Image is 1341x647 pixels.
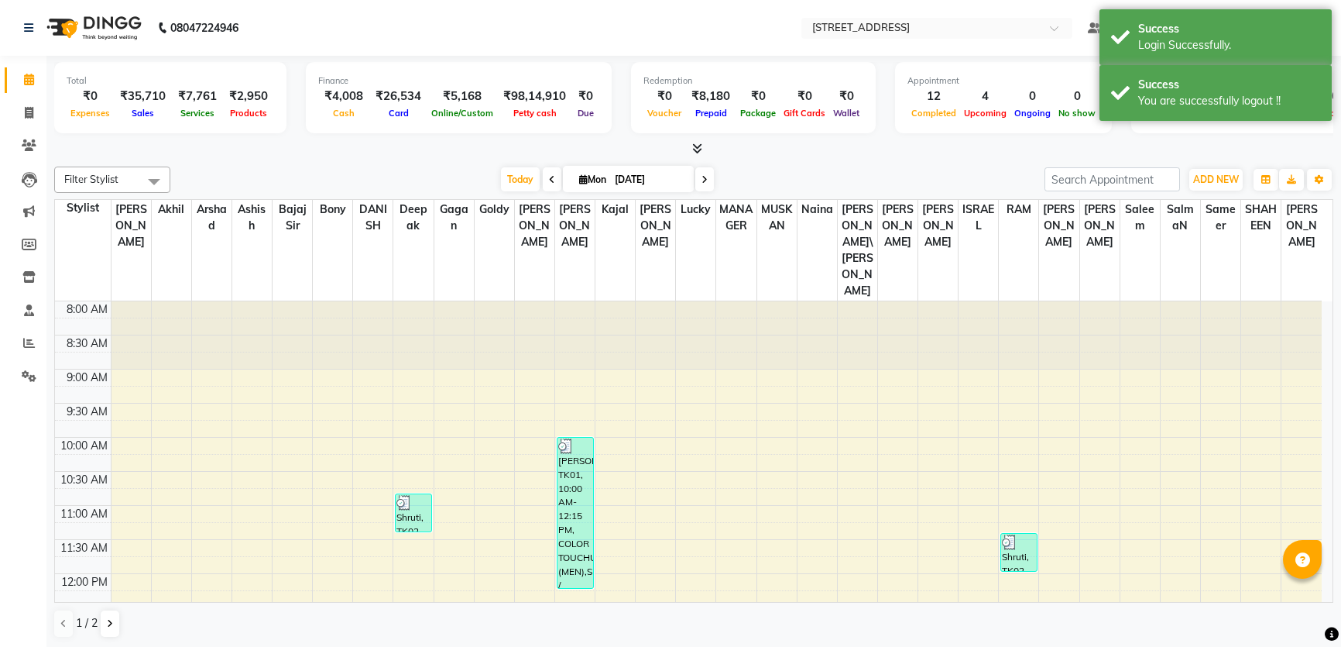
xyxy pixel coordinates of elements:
[960,88,1010,105] div: 4
[797,200,837,219] span: naina
[369,88,427,105] div: ₹26,534
[475,200,514,219] span: goldy
[57,540,111,556] div: 11:30 AM
[907,74,1099,88] div: Appointment
[396,494,431,532] div: Shruti, TK02, 10:50 AM-11:25 AM, BLOW DRY + GK / KERASTASE WASH
[1120,200,1160,236] span: Saleem
[427,108,497,119] span: Online/Custom
[67,88,114,105] div: ₹0
[393,200,433,236] span: Deepak
[780,88,829,105] div: ₹0
[907,108,960,119] span: Completed
[55,200,111,216] div: Stylist
[63,404,111,420] div: 9:30 AM
[555,200,595,252] span: [PERSON_NAME]
[63,370,111,386] div: 9:00 AM
[57,506,111,522] div: 11:00 AM
[960,108,1010,119] span: Upcoming
[172,88,223,105] div: ₹7,761
[318,74,599,88] div: Finance
[736,108,780,119] span: Package
[557,438,593,588] div: [PERSON_NAME], TK01, 10:00 AM-12:15 PM, COLOR TOUCHUP (MEN),SHAVE / [PERSON_NAME] TRIM (MEN),[PER...
[636,200,675,252] span: [PERSON_NAME]
[329,108,358,119] span: Cash
[1138,77,1320,93] div: Success
[152,200,191,219] span: akhil
[1080,200,1120,252] span: [PERSON_NAME]
[685,88,736,105] div: ₹8,180
[691,108,731,119] span: Prepaid
[643,88,685,105] div: ₹0
[177,108,218,119] span: Services
[1010,108,1055,119] span: Ongoing
[829,108,863,119] span: Wallet
[63,301,111,318] div: 8:00 AM
[999,200,1038,219] span: RAM
[501,167,540,191] span: Today
[736,88,780,105] div: ₹0
[643,108,685,119] span: Voucher
[128,108,158,119] span: Sales
[1281,200,1322,252] span: [PERSON_NAME]
[76,615,98,632] span: 1 / 2
[643,74,863,88] div: Redemption
[313,200,352,219] span: Bony
[1044,167,1180,191] input: Search Appointment
[67,74,274,88] div: Total
[192,200,232,236] span: Arshad
[610,168,688,191] input: 2025-09-01
[57,472,111,488] div: 10:30 AM
[757,200,797,236] span: MUSKAN
[1138,21,1320,37] div: Success
[1241,200,1281,236] span: SHAHEEN
[114,88,172,105] div: ₹35,710
[716,200,756,236] span: MANAGER
[434,200,474,236] span: gagan
[63,336,111,352] div: 8:30 AM
[1189,169,1243,191] button: ADD NEW
[572,88,599,105] div: ₹0
[39,6,146,50] img: logo
[427,88,497,105] div: ₹5,168
[838,200,877,301] span: [PERSON_NAME]\ [PERSON_NAME]
[58,574,111,590] div: 12:00 PM
[385,108,413,119] span: Card
[509,108,561,119] span: Petty cash
[780,108,829,119] span: Gift Cards
[64,173,118,185] span: Filter Stylist
[1201,200,1240,236] span: Sameer
[226,108,271,119] span: Products
[1001,534,1037,571] div: Shruti, TK02, 11:25 AM-12:00 PM, BLOW DRY + GK / KERASTASE WASH
[878,200,917,252] span: [PERSON_NAME]
[57,438,111,454] div: 10:00 AM
[918,200,958,252] span: [PERSON_NAME]
[1010,88,1055,105] div: 0
[575,174,610,185] span: Mon
[907,88,960,105] div: 12
[1138,93,1320,109] div: You are successfully logout !!
[1161,200,1200,236] span: SalmaN
[595,200,635,219] span: kajal
[223,88,274,105] div: ₹2,950
[676,200,715,219] span: Lucky
[497,88,572,105] div: ₹98,14,910
[1055,88,1099,105] div: 0
[273,200,312,236] span: Bajaj sir
[353,200,393,236] span: DANISH
[1193,174,1239,185] span: ADD NEW
[515,200,554,252] span: [PERSON_NAME]
[1039,200,1079,252] span: [PERSON_NAME]
[1055,108,1099,119] span: No show
[170,6,238,50] b: 08047224946
[67,108,114,119] span: Expenses
[1138,37,1320,53] div: Login Successfully.
[574,108,598,119] span: Due
[318,88,369,105] div: ₹4,008
[829,88,863,105] div: ₹0
[959,200,998,236] span: ISRAEL
[232,200,272,236] span: Ashish
[111,200,151,252] span: [PERSON_NAME]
